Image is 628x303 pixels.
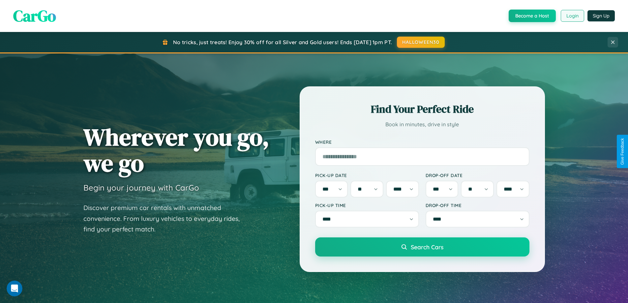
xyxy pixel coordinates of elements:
[561,10,584,22] button: Login
[315,237,529,257] button: Search Cars
[7,281,22,296] iframe: Intercom live chat
[411,243,443,251] span: Search Cars
[83,202,248,235] p: Discover premium car rentals with unmatched convenience. From luxury vehicles to everyday rides, ...
[83,183,199,193] h3: Begin your journey with CarGo
[397,37,445,48] button: HALLOWEEN30
[315,202,419,208] label: Pick-up Time
[83,124,269,176] h1: Wherever you go, we go
[620,138,625,165] div: Give Feedback
[509,10,556,22] button: Become a Host
[315,102,529,116] h2: Find Your Perfect Ride
[426,202,529,208] label: Drop-off Time
[13,5,56,27] span: CarGo
[315,139,529,145] label: Where
[315,172,419,178] label: Pick-up Date
[587,10,615,21] button: Sign Up
[315,120,529,129] p: Book in minutes, drive in style
[426,172,529,178] label: Drop-off Date
[173,39,392,45] span: No tricks, just treats! Enjoy 30% off for all Silver and Gold users! Ends [DATE] 1pm PT.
